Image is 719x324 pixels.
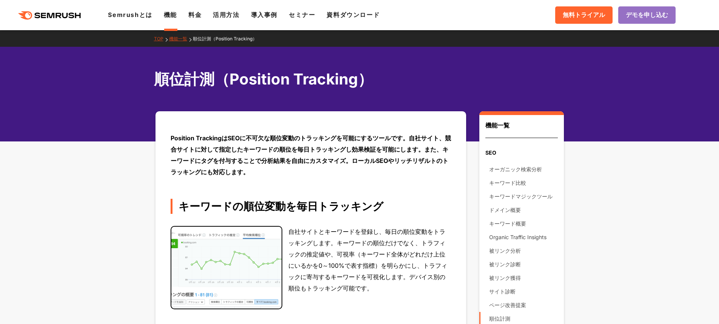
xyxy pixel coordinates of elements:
a: ページ改善提案 [489,298,557,312]
a: キーワードマジックツール [489,190,557,203]
a: 導入事例 [251,11,277,18]
div: 自社サイトとキーワードを登録し、毎日の順位変動をトラッキングします。キーワードの順位だけでなく、トラフィックの推定値や、可視率（キーワード全体がどれだけ上位にいるかを0～100%で表す指標）を明... [288,226,451,310]
a: キーワード比較 [489,176,557,190]
a: 被リンク獲得 [489,271,557,285]
a: サイト診断 [489,285,557,298]
a: 被リンク分析 [489,244,557,258]
a: キーワード概要 [489,217,557,230]
a: デモを申し込む [618,6,676,24]
h1: 順位計測（Position Tracking） [154,68,558,90]
a: 活用方法 [213,11,239,18]
img: 順位計測（Position Tracking） 順位変動 [171,227,282,309]
a: ドメイン概要 [489,203,557,217]
a: 無料トライアル [555,6,613,24]
div: 機能一覧 [485,121,557,138]
span: 無料トライアル [563,10,605,20]
a: セミナー [289,11,315,18]
a: 資料ダウンロード [326,11,380,18]
span: デモを申し込む [626,10,668,20]
a: オーガニック検索分析 [489,163,557,176]
div: Position TrackingはSEOに不可欠な順位変動のトラッキングを可能にするツールです。自社サイト、競合サイトに対して指定したキーワードの順位を毎日トラッキングし効果検証を可能にします... [171,132,451,178]
a: Semrushとは [108,11,152,18]
a: 順位計測（Position Tracking） [193,36,263,41]
a: 被リンク診断 [489,258,557,271]
a: Organic Traffic Insights [489,230,557,244]
a: TOP [154,36,169,41]
a: 機能一覧 [169,36,193,41]
a: 機能 [164,11,177,18]
div: キーワードの順位変動を毎日トラッキング [171,199,451,214]
div: SEO [479,146,563,160]
a: 料金 [188,11,202,18]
